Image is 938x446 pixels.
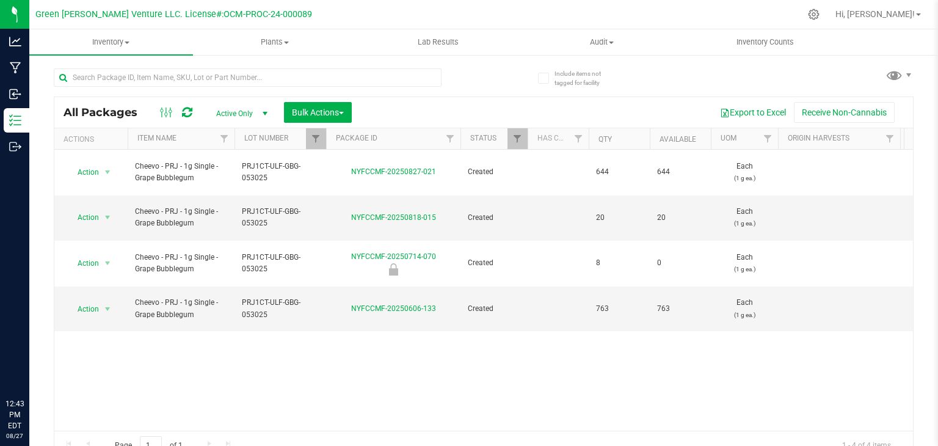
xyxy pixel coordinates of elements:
a: Filter [306,128,326,149]
span: Bulk Actions [292,108,344,117]
span: Cheevo - PRJ - 1g Single - Grape Bubblegum [135,206,227,229]
span: Cheevo - PRJ - 1g Single - Grape Bubblegum [135,161,227,184]
span: Each [718,206,771,229]
a: Qty [598,135,612,144]
span: select [100,164,115,181]
span: PRJ1CT-ULF-GBG-053025 [242,206,319,229]
span: Plants [194,37,356,48]
a: NYFCCMF-20250827-021 [351,167,436,176]
span: Cheevo - PRJ - 1g Single - Grape Bubblegum [135,252,227,275]
a: NYFCCMF-20250818-015 [351,213,436,222]
p: (1 g ea.) [718,263,771,275]
button: Bulk Actions [284,102,352,123]
span: Action [67,255,100,272]
span: Created [468,166,520,178]
a: Filter [880,128,900,149]
inline-svg: Manufacturing [9,62,21,74]
span: 8 [596,257,642,269]
span: Inventory Counts [720,37,810,48]
span: 763 [596,303,642,315]
span: All Packages [64,106,150,119]
button: Export to Excel [712,102,794,123]
span: Audit [520,37,683,48]
span: Hi, [PERSON_NAME]! [835,9,915,19]
span: Lab Results [401,37,475,48]
inline-svg: Inventory [9,114,21,126]
inline-svg: Inbound [9,88,21,100]
span: Action [67,301,100,318]
inline-svg: Analytics [9,35,21,48]
a: Plants [193,29,357,55]
div: Actions [64,135,123,144]
a: Filter [507,128,528,149]
span: 20 [596,212,642,224]
a: Available [660,135,696,144]
iframe: Resource center [12,348,49,385]
a: UOM [721,134,736,142]
a: NYFCCMF-20250606-133 [351,304,436,313]
input: Search Package ID, Item Name, SKU, Lot or Part Number... [54,68,442,87]
span: PRJ1CT-ULF-GBG-053025 [242,252,319,275]
a: Inventory [29,29,193,55]
span: 644 [596,166,642,178]
th: Has COA [528,128,589,150]
a: Filter [569,128,589,149]
inline-svg: Outbound [9,141,21,153]
span: select [100,209,115,226]
button: Receive Non-Cannabis [794,102,895,123]
a: Inventory Counts [683,29,847,55]
span: 0 [657,257,703,269]
span: select [100,301,115,318]
span: select [100,255,115,272]
a: Item Name [137,134,176,142]
span: Each [718,252,771,275]
a: Status [470,134,496,142]
span: PRJ1CT-ULF-GBG-053025 [242,297,319,320]
p: (1 g ea.) [718,309,771,321]
span: Action [67,164,100,181]
span: 644 [657,166,703,178]
a: Lab Results [357,29,520,55]
span: Created [468,212,520,224]
a: NYFCCMF-20250714-070 [351,252,436,261]
span: Each [718,161,771,184]
a: Lot Number [244,134,288,142]
span: 20 [657,212,703,224]
a: Filter [440,128,460,149]
a: Filter [214,128,234,149]
span: Action [67,209,100,226]
div: Manage settings [806,9,821,20]
p: (1 g ea.) [718,218,771,229]
span: PRJ1CT-ULF-GBG-053025 [242,161,319,184]
a: Audit [520,29,683,55]
a: Package ID [336,134,377,142]
a: Filter [758,128,778,149]
p: 08/27 [5,431,24,441]
span: Created [468,303,520,315]
a: Origin Harvests [788,134,849,142]
span: Include items not tagged for facility [554,69,616,87]
span: Created [468,257,520,269]
span: 763 [657,303,703,315]
p: (1 g ea.) [718,172,771,184]
span: Inventory [29,37,193,48]
span: Each [718,297,771,320]
div: Retain Sample [324,263,462,276]
p: 12:43 PM EDT [5,398,24,431]
span: Green [PERSON_NAME] Venture LLC. License#:OCM-PROC-24-000089 [35,9,312,20]
span: Cheevo - PRJ - 1g Single - Grape Bubblegum [135,297,227,320]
